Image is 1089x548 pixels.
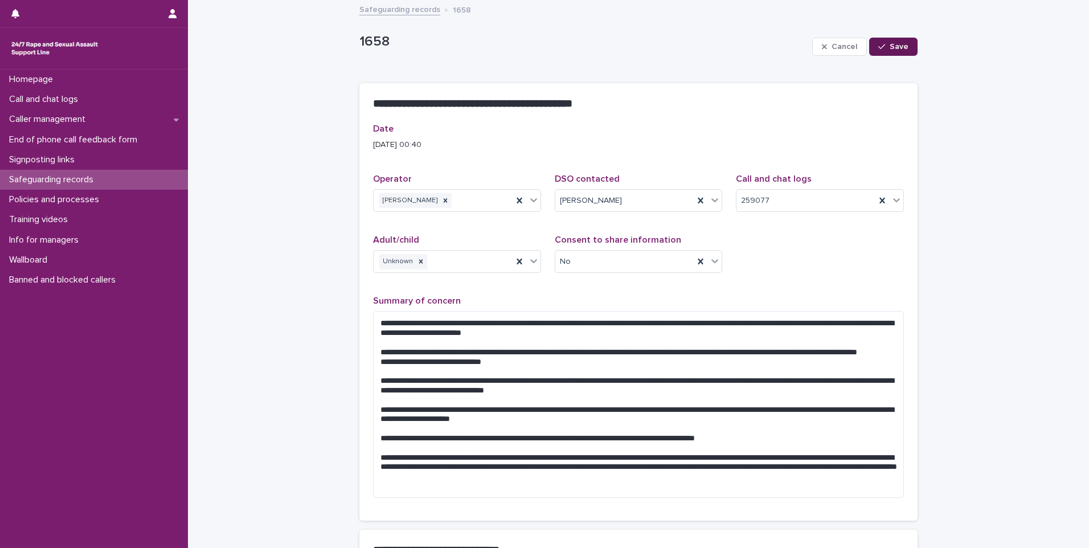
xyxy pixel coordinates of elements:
span: Adult/child [373,235,419,244]
span: Cancel [832,43,857,51]
p: Wallboard [5,255,56,265]
span: Consent to share information [555,235,681,244]
p: Safeguarding records [5,174,103,185]
span: Call and chat logs [736,174,812,183]
p: Banned and blocked callers [5,275,125,285]
span: [PERSON_NAME] [560,195,622,207]
img: rhQMoQhaT3yELyF149Cw [9,37,100,60]
div: 259077 [736,191,875,210]
div: Unknown [379,254,415,269]
p: Caller management [5,114,95,125]
p: Call and chat logs [5,94,87,105]
span: DSO contacted [555,174,620,183]
p: 1658 [453,3,471,15]
span: Summary of concern [373,296,461,305]
span: No [560,256,571,268]
button: Cancel [812,38,867,56]
span: Save [890,43,908,51]
span: Date [373,124,394,133]
p: 1658 [359,34,808,50]
p: Signposting links [5,154,84,165]
p: Homepage [5,74,62,85]
a: Safeguarding records [359,2,440,15]
button: Save [869,38,918,56]
p: Policies and processes [5,194,108,205]
span: Operator [373,174,412,183]
div: [PERSON_NAME] [379,193,439,208]
p: Training videos [5,214,77,225]
p: [DATE] 00:40 [373,139,904,151]
p: End of phone call feedback form [5,134,146,145]
p: Info for managers [5,235,88,246]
